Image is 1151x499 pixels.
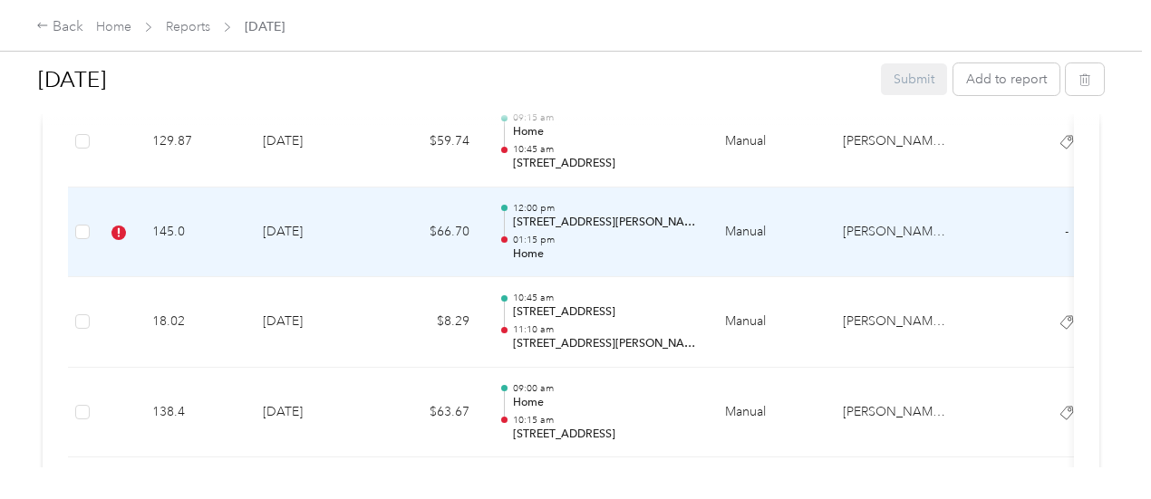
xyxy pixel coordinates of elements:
td: Acosta Canada [828,187,964,278]
td: 129.87 [138,97,248,187]
p: [STREET_ADDRESS] [513,304,696,321]
p: 10:15 am [513,414,696,427]
button: Add to report [953,63,1059,95]
p: 01:15 pm [513,234,696,246]
iframe: Everlance-gr Chat Button Frame [1049,398,1151,499]
p: [STREET_ADDRESS][PERSON_NAME] [513,215,696,231]
td: $66.70 [375,187,484,278]
p: [STREET_ADDRESS][PERSON_NAME] [513,336,696,352]
td: Manual [711,277,828,368]
td: Acosta Canada [828,277,964,368]
td: [DATE] [248,187,375,278]
td: Manual [711,368,828,458]
td: Manual [711,187,828,278]
p: Home [513,246,696,263]
td: $63.67 [375,368,484,458]
p: [STREET_ADDRESS] [513,156,696,172]
p: 12:00 pm [513,202,696,215]
p: Home [513,124,696,140]
td: 145.0 [138,187,248,278]
td: Acosta Canada [828,368,964,458]
span: - [1065,224,1069,239]
p: [STREET_ADDRESS] [513,427,696,443]
td: $8.29 [375,277,484,368]
p: 09:00 am [513,382,696,395]
td: 18.02 [138,277,248,368]
div: Back [36,16,83,38]
a: Reports [166,19,210,34]
td: $59.74 [375,97,484,187]
td: [DATE] [248,97,375,187]
p: 10:45 am [513,143,696,156]
td: Acosta Canada [828,97,964,187]
td: [DATE] [248,368,375,458]
a: Home [96,19,131,34]
p: Home [513,395,696,411]
p: 11:10 am [513,323,696,336]
td: [DATE] [248,277,375,368]
td: Manual [711,97,828,187]
td: 138.4 [138,368,248,458]
h1: Aug 2025 [38,58,868,101]
p: 10:45 am [513,292,696,304]
span: [DATE] [245,17,285,36]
